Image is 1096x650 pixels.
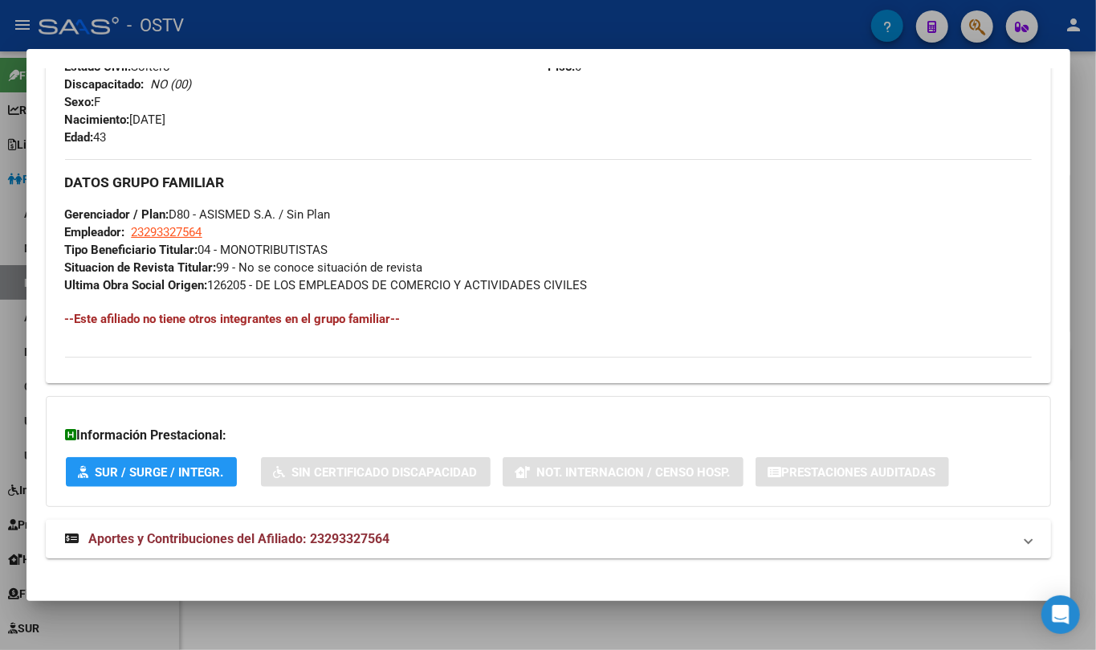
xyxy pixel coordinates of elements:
span: Not. Internacion / Censo Hosp. [537,465,731,480]
button: Prestaciones Auditadas [756,457,949,487]
strong: Nacimiento: [65,112,130,127]
span: Aportes y Contribuciones del Afiliado: 23293327564 [89,531,390,546]
button: Sin Certificado Discapacidad [261,457,491,487]
div: v 4.0.24 [45,26,79,39]
img: tab_keywords_by_traffic_grey.svg [171,93,184,106]
strong: Gerenciador / Plan: [65,207,169,222]
h4: --Este afiliado no tiene otros integrantes en el grupo familiar-- [65,310,1032,328]
mat-expansion-panel-header: Aportes y Contribuciones del Afiliado: 23293327564 [46,520,1051,558]
span: Soltero [65,59,171,74]
h3: DATOS GRUPO FAMILIAR [65,174,1032,191]
span: 126205 - DE LOS EMPLEADOS DE COMERCIO Y ACTIVIDADES CIVILES [65,278,588,292]
span: 0 [548,59,582,74]
img: logo_orange.svg [26,26,39,39]
strong: Empleador: [65,225,125,239]
img: tab_domain_overview_orange.svg [67,93,79,106]
span: 23293327564 [132,225,202,239]
button: Not. Internacion / Censo Hosp. [503,457,744,487]
img: website_grey.svg [26,42,39,55]
strong: Tipo Beneficiario Titular: [65,243,198,257]
span: Sin Certificado Discapacidad [292,465,478,480]
button: SUR / SURGE / INTEGR. [66,457,237,487]
div: Dominio: [DOMAIN_NAME] [42,42,180,55]
strong: Sexo: [65,95,95,109]
h3: Información Prestacional: [66,426,1031,445]
span: 99 - No se conoce situación de revista [65,260,423,275]
span: Prestaciones Auditadas [782,465,936,480]
div: Palabras clave [189,95,255,105]
strong: Estado Civil: [65,59,132,74]
span: F [65,95,101,109]
div: Dominio [84,95,123,105]
strong: Edad: [65,130,94,145]
strong: Piso: [548,59,576,74]
span: [DATE] [65,112,166,127]
strong: Discapacitado: [65,77,145,92]
span: SUR / SURGE / INTEGR. [96,465,224,480]
span: 04 - MONOTRIBUTISTAS [65,243,328,257]
span: D80 - ASISMED S.A. / Sin Plan [65,207,331,222]
span: 43 [65,130,107,145]
div: Open Intercom Messenger [1041,595,1080,634]
strong: Ultima Obra Social Origen: [65,278,208,292]
i: NO (00) [151,77,192,92]
strong: Situacion de Revista Titular: [65,260,217,275]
